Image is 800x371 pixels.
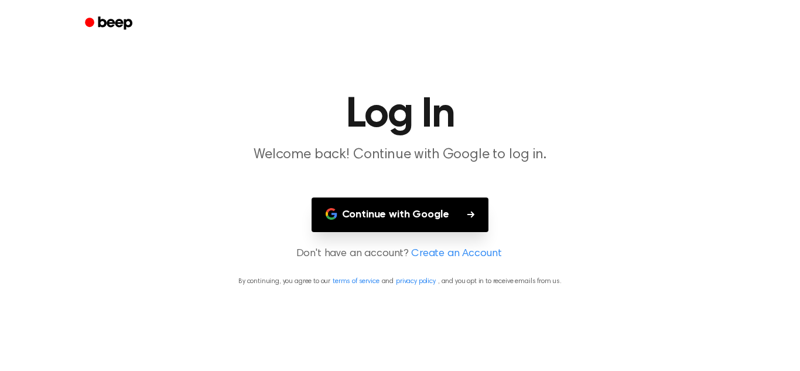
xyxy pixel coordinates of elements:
button: Continue with Google [312,198,489,232]
p: Don't have an account? [14,246,786,262]
p: Welcome back! Continue with Google to log in. [175,145,625,165]
a: terms of service [333,278,379,285]
a: Create an Account [411,246,501,262]
a: Beep [77,12,143,35]
p: By continuing, you agree to our and , and you opt in to receive emails from us. [14,276,786,287]
a: privacy policy [396,278,436,285]
h1: Log In [100,94,700,136]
